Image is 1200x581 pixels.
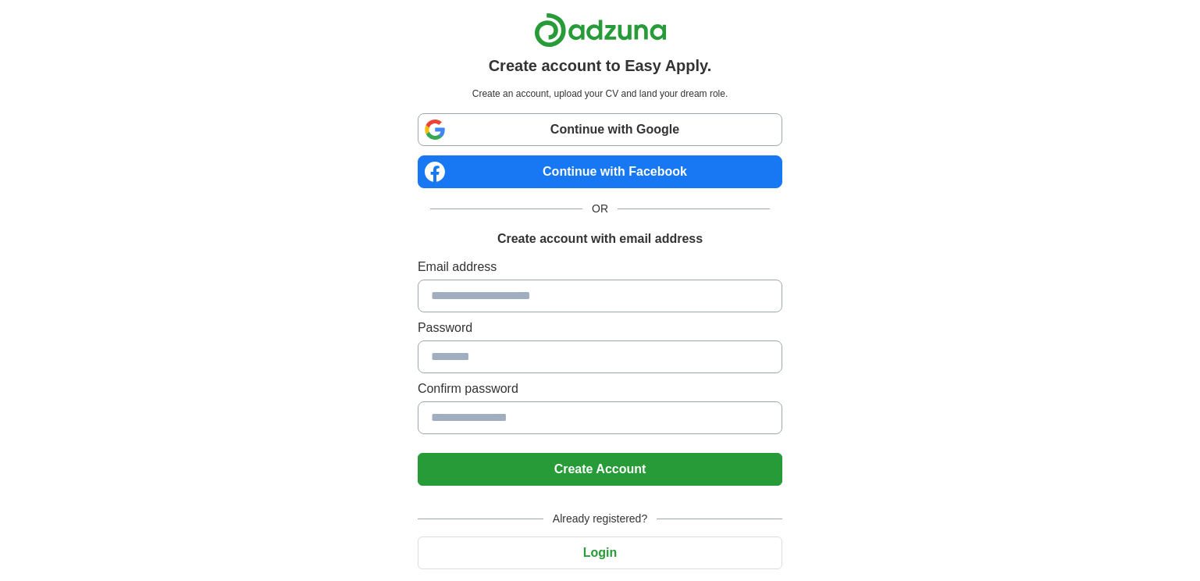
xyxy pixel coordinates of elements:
[418,258,782,276] label: Email address
[421,87,779,101] p: Create an account, upload your CV and land your dream role.
[489,54,712,77] h1: Create account to Easy Apply.
[418,453,782,486] button: Create Account
[418,113,782,146] a: Continue with Google
[418,546,782,559] a: Login
[418,155,782,188] a: Continue with Facebook
[543,511,657,527] span: Already registered?
[534,12,667,48] img: Adzuna logo
[582,201,618,217] span: OR
[418,319,782,337] label: Password
[497,230,703,248] h1: Create account with email address
[418,536,782,569] button: Login
[418,380,782,398] label: Confirm password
